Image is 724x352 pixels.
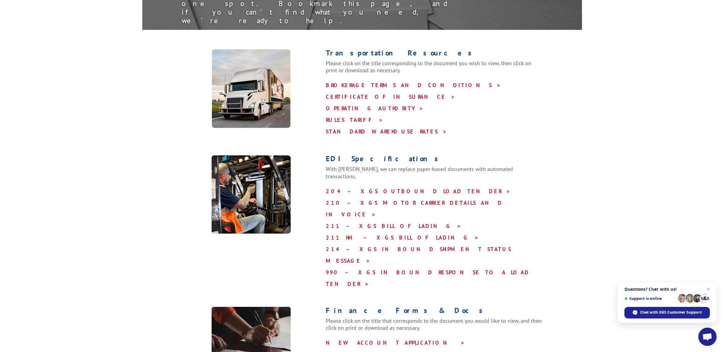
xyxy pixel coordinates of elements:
h1: EDI Specifications [326,155,543,165]
a: 211 HM – XGS BILL OF LADING > [326,234,479,241]
img: XpressGlobalSystems_Resources_EDI [212,155,291,234]
span: Close chat [705,286,712,293]
h1: Finance Forms & Docs [326,307,543,317]
a: 214 – XGS INBOUND SHIPMENT STATUS MESSAGE > [326,246,511,264]
a: 211 – XGS BILL OF LADING > [326,222,461,229]
a: NEW ACCOUNT APPLICATION > [326,339,465,346]
div: Open chat [698,328,717,346]
a: 210 – XGS MOTOR CARRIER DETAILS AND INVOICE > [326,199,503,218]
a: CERTIFICATE OF INSURANCE > [326,93,455,100]
p: Please click on the title that corresponds to the document you would like to view, and then click... [326,317,543,337]
a: BROKERAGE TERMS AND CONDITIONS > [326,82,501,89]
img: XpressGlobal_Resources [212,49,291,128]
div: Chat with XGS Customer Support [624,307,710,318]
span: Support is online [624,296,676,301]
a: OPERATING AUTHORITY > [326,105,424,112]
p: Please click on the title corresponding to the document you wish to view, then click on print or ... [326,60,543,80]
span: Questions? Chat with us! [624,287,710,292]
a: 990 – XGS INBOUND RESPONSE TO A LOAD TENDER > [326,269,530,287]
a: 204 – XGS OUTBOUND LOAD TENDER > [326,188,511,195]
a: STANDARD WAREHOUSE RATES > [326,128,447,135]
p: With [PERSON_NAME], we can replace paper-based documents with automated transactions. [326,165,543,186]
h1: Transportation Resources [326,49,543,60]
a: RULES TARIFF > [326,116,383,123]
span: Chat with XGS Customer Support [640,310,702,315]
